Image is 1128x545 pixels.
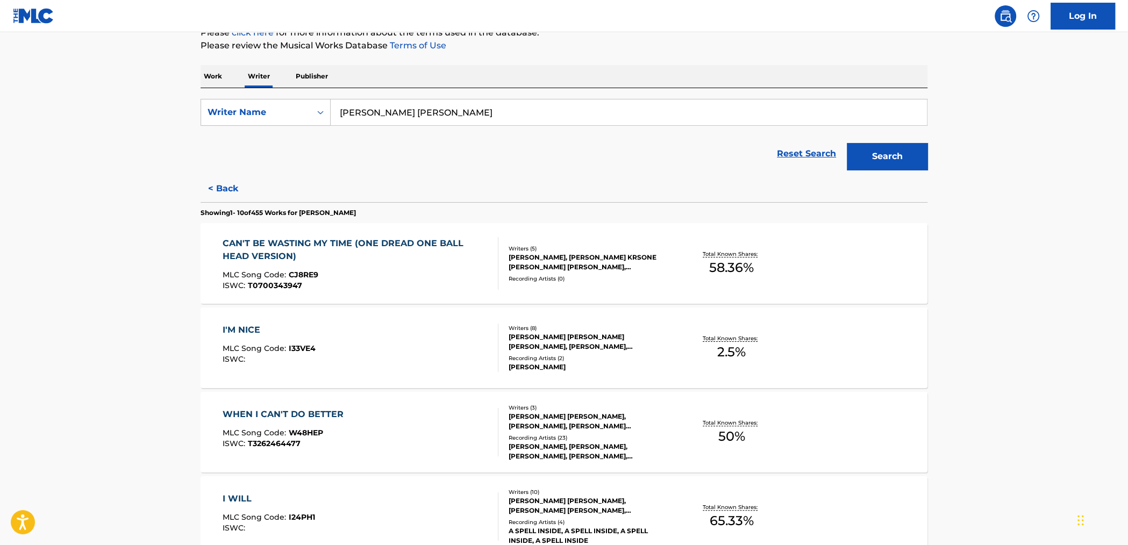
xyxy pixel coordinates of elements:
p: Total Known Shares: [703,419,760,427]
div: I WILL [223,492,315,505]
a: Reset Search [772,142,841,166]
span: ISWC : [223,523,248,533]
span: 50 % [718,427,745,446]
div: [PERSON_NAME] [PERSON_NAME], [PERSON_NAME], [PERSON_NAME] [PERSON_NAME] [509,412,671,431]
span: ISWC : [223,439,248,448]
div: [PERSON_NAME] [509,362,671,372]
div: [PERSON_NAME], [PERSON_NAME], [PERSON_NAME], [PERSON_NAME], [PERSON_NAME] [509,442,671,461]
p: Showing 1 - 10 of 455 Works for [PERSON_NAME] [201,208,356,218]
div: WHEN I CAN'T DO BETTER [223,408,349,421]
span: MLC Song Code : [223,343,289,353]
p: Work [201,65,225,88]
div: [PERSON_NAME] [PERSON_NAME], [PERSON_NAME] [PERSON_NAME], [PERSON_NAME], [PERSON_NAME], [PERSON_N... [509,496,671,515]
a: Log In [1051,3,1115,30]
a: click here [232,27,274,38]
span: I33VE4 [289,343,316,353]
div: Writers ( 3 ) [509,404,671,412]
div: I'M NICE [223,324,316,336]
span: CJ8RE9 [289,270,318,279]
div: Help [1023,5,1044,27]
a: Terms of Use [388,40,446,51]
div: Recording Artists ( 0 ) [509,275,671,283]
span: 58.36 % [709,258,754,277]
span: 65.33 % [710,511,754,530]
span: MLC Song Code : [223,428,289,438]
span: T3262464477 [248,439,301,448]
span: I24PH1 [289,512,315,522]
p: Total Known Shares: [703,334,760,342]
span: T0700343947 [248,281,302,290]
a: CAN'T BE WASTING MY TIME (ONE DREAD ONE BALL HEAD VERSION)MLC Song Code:CJ8RE9ISWC:T0700343947Wri... [201,223,927,304]
div: Recording Artists ( 23 ) [509,434,671,442]
p: Writer [245,65,273,88]
iframe: Chat Widget [1074,493,1128,545]
a: Public Search [995,5,1016,27]
img: MLC Logo [13,8,54,24]
div: Writer Name [208,106,304,119]
div: Writers ( 5 ) [509,245,671,253]
button: < Back [201,175,265,202]
img: help [1027,10,1040,23]
p: Please review the Musical Works Database [201,39,927,52]
p: Please for more information about the terms used in the database. [201,26,927,39]
p: Total Known Shares: [703,503,760,511]
img: search [999,10,1012,23]
span: ISWC : [223,354,248,364]
p: Total Known Shares: [703,250,760,258]
a: I'M NICEMLC Song Code:I33VE4ISWC:Writers (8)[PERSON_NAME] [PERSON_NAME] [PERSON_NAME], [PERSON_NA... [201,307,927,388]
div: CAN'T BE WASTING MY TIME (ONE DREAD ONE BALL HEAD VERSION) [223,237,490,263]
button: Search [847,143,927,170]
span: MLC Song Code : [223,270,289,279]
span: W48HEP [289,428,323,438]
span: 2.5 % [717,342,746,362]
div: Writers ( 8 ) [509,324,671,332]
p: Publisher [292,65,331,88]
div: [PERSON_NAME], [PERSON_NAME] KRSONE [PERSON_NAME] [PERSON_NAME], [PERSON_NAME], [PERSON_NAME] [509,253,671,272]
form: Search Form [201,99,927,175]
div: Drag [1077,504,1084,536]
span: MLC Song Code : [223,512,289,522]
div: Recording Artists ( 2 ) [509,354,671,362]
div: Recording Artists ( 4 ) [509,518,671,526]
span: ISWC : [223,281,248,290]
div: Writers ( 10 ) [509,488,671,496]
div: [PERSON_NAME] [PERSON_NAME] [PERSON_NAME], [PERSON_NAME], [PERSON_NAME], [PERSON_NAME], [PERSON_N... [509,332,671,352]
a: WHEN I CAN'T DO BETTERMLC Song Code:W48HEPISWC:T3262464477Writers (3)[PERSON_NAME] [PERSON_NAME],... [201,392,927,472]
